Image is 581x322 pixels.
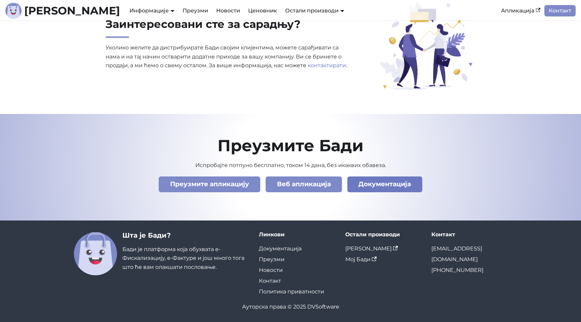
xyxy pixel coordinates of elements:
[345,245,398,252] a: [PERSON_NAME]
[179,5,212,16] a: Преузми
[431,245,482,263] a: [EMAIL_ADDRESS][DOMAIN_NAME]
[259,245,302,252] a: Документација
[259,267,283,273] a: Новости
[74,232,117,275] img: Бади
[431,267,483,273] a: [PHONE_NUMBER]
[74,303,507,311] div: Ауторска права © 2025 DVSoftware
[129,7,175,14] a: Информације
[285,7,344,14] a: Остали производи
[497,5,544,16] a: Апликација
[106,17,354,38] h2: Заинтересовани сте за сарадњу?
[431,231,507,238] div: Контакт
[345,231,421,238] div: Остали производи
[159,176,260,192] a: Преузмите апликацију
[244,5,281,16] a: Ценовник
[5,3,22,19] img: Лого
[266,176,342,192] a: Веб апликација
[5,3,120,19] a: Лого[PERSON_NAME]
[212,5,244,16] a: Новости
[373,0,477,91] img: Заинтересовани сте за сарадњу?
[259,231,335,238] div: Линкови
[259,288,324,295] a: Политика приватности
[24,5,120,16] b: [PERSON_NAME]
[259,278,281,284] a: Контакт
[544,5,576,16] a: Контакт
[122,231,248,240] h3: Шта је Бади?
[74,135,507,156] h2: Преузмите Бади
[106,43,354,70] p: Уколико желите да дистрибуирате Бади својим клијентима, можете сарађивати са нама и на тај начин ...
[308,62,346,69] a: контактирати
[347,176,422,192] a: Документација
[122,231,248,275] div: Бади је платформа која обухвата е-Фискализацију, е-Фактуре и још много тога што ће вам олакшати п...
[345,256,377,263] a: Мој Бади
[259,256,284,263] a: Преузми
[74,161,507,170] p: Испробајте потпуно бесплатно, током 14 дана, без икаквих обавеза.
